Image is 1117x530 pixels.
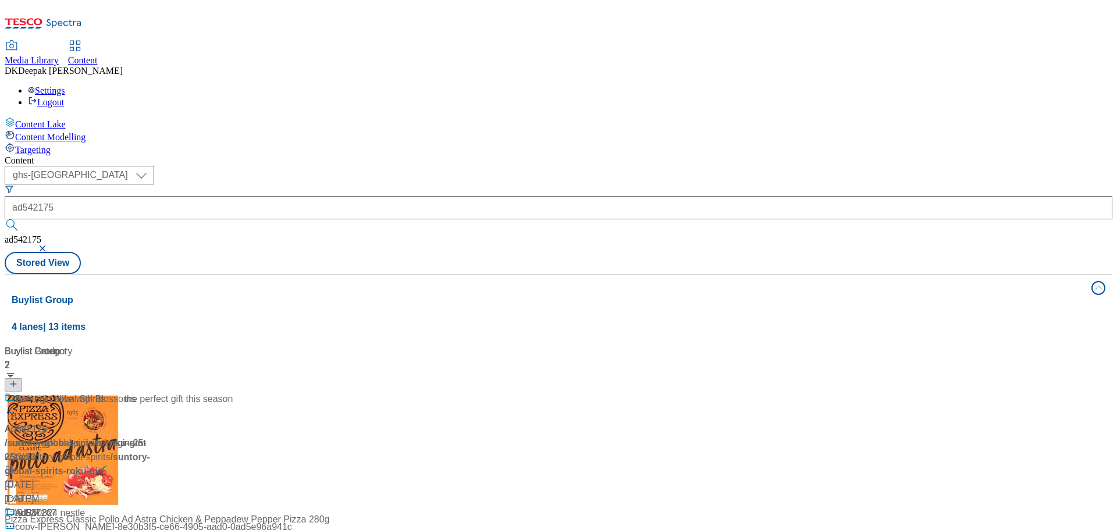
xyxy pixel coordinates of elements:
span: Content [68,55,98,65]
div: Buylist Group [5,344,150,358]
span: Content Modelling [15,132,86,142]
button: Stored View [5,252,81,274]
div: Ad540824 nestle [15,506,85,520]
a: Content Modelling [5,130,1112,143]
h4: Buylist Group [12,293,1084,307]
span: Deepak [PERSON_NAME] [18,66,123,76]
a: Settings [28,86,65,95]
input: Search [5,196,1112,219]
a: Content [68,41,98,66]
div: Content [5,155,1112,166]
span: Content Lake [15,119,66,129]
div: 2 [5,358,150,372]
a: Media Library [5,41,59,66]
span: DK [5,66,18,76]
a: Logout [28,97,64,107]
svg: Search Filters [5,184,14,194]
span: ad542175 [5,234,41,244]
button: Buylist Group4 lanes| 13 items [5,275,1112,340]
div: Ad542175 [5,422,47,436]
span: Targeting [15,145,51,155]
div: Roku gin alive with Blossoms [15,392,136,406]
span: / suntory-global-spirits-roku-gin-25tw33 [5,438,147,462]
span: Media Library [5,55,59,65]
div: 1:48 PM [5,492,150,506]
div: [DATE] [5,478,150,492]
a: Targeting [5,143,1112,155]
a: Content Lake [5,117,1112,130]
span: 4 lanes | 13 items [12,322,86,332]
